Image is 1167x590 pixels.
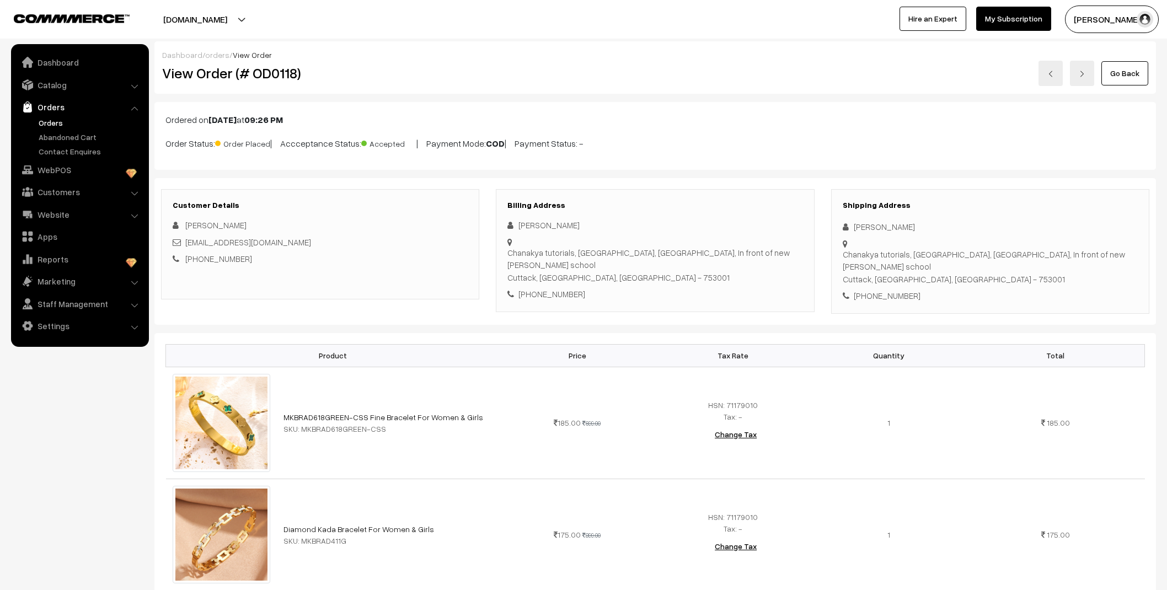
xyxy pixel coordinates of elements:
[843,289,1138,302] div: [PHONE_NUMBER]
[283,524,434,534] a: Diamond Kada Bracelet For Women & Girls
[1047,530,1070,539] span: 175.00
[507,288,802,301] div: [PHONE_NUMBER]
[811,344,966,367] th: Quantity
[205,50,229,60] a: orders
[244,114,283,125] b: 09:26 PM
[283,412,483,422] a: MKBRAD618GREEN-CSS Fine Bracelet For Women & Girls
[14,316,145,336] a: Settings
[283,535,493,546] div: SKU: MKBRAD411G
[843,248,1138,286] div: Chanakya tutorials, [GEOGRAPHIC_DATA], [GEOGRAPHIC_DATA], In front of new [PERSON_NAME] school Cu...
[500,344,655,367] th: Price
[976,7,1051,31] a: My Subscription
[14,271,145,291] a: Marketing
[162,49,1148,61] div: / /
[14,11,110,24] a: COMMMERCE
[233,50,272,60] span: View Order
[843,201,1138,210] h3: Shipping Address
[173,201,468,210] h3: Customer Details
[14,52,145,72] a: Dashboard
[706,422,765,447] button: Change Tax
[165,113,1145,126] p: Ordered on at
[166,344,500,367] th: Product
[507,219,802,232] div: [PERSON_NAME]
[1065,6,1159,33] button: [PERSON_NAME]
[36,117,145,128] a: Orders
[185,237,311,247] a: [EMAIL_ADDRESS][DOMAIN_NAME]
[1079,71,1085,77] img: right-arrow.png
[173,486,271,584] img: imagrafpkz2ah4qg.jpeg
[14,97,145,117] a: Orders
[486,138,505,149] b: COD
[887,530,890,539] span: 1
[14,249,145,269] a: Reports
[36,131,145,143] a: Abandoned Cart
[1101,61,1148,85] a: Go Back
[708,400,758,421] span: HSN: 71179010 Tax: -
[125,6,266,33] button: [DOMAIN_NAME]
[361,135,416,149] span: Accepted
[554,530,581,539] span: 175.00
[582,420,601,427] strike: 699.00
[967,344,1145,367] th: Total
[900,7,966,31] a: Hire an Expert
[507,201,802,210] h3: Billing Address
[14,205,145,224] a: Website
[173,374,271,472] img: 618-green-1.jpg
[185,254,252,264] a: [PHONE_NUMBER]
[162,50,202,60] a: Dashboard
[14,294,145,314] a: Staff Management
[14,160,145,180] a: WebPOS
[843,221,1138,233] div: [PERSON_NAME]
[1047,418,1070,427] span: 185.00
[1047,71,1054,77] img: left-arrow.png
[215,135,270,149] span: Order Placed
[14,14,130,23] img: COMMMERCE
[706,534,765,559] button: Change Tax
[708,512,758,533] span: HSN: 71179010 Tax: -
[655,344,811,367] th: Tax Rate
[582,532,601,539] strike: 899.00
[36,146,145,157] a: Contact Enquires
[1137,11,1153,28] img: user
[208,114,237,125] b: [DATE]
[554,418,581,427] span: 185.00
[14,227,145,246] a: Apps
[14,75,145,95] a: Catalog
[507,246,802,284] div: Chanakya tutorials, [GEOGRAPHIC_DATA], [GEOGRAPHIC_DATA], In front of new [PERSON_NAME] school Cu...
[162,65,480,82] h2: View Order (# OD0118)
[165,135,1145,150] p: Order Status: | Accceptance Status: | Payment Mode: | Payment Status: -
[185,220,247,230] span: [PERSON_NAME]
[887,418,890,427] span: 1
[283,423,493,435] div: SKU: MKBRAD618GREEN-CSS
[14,182,145,202] a: Customers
